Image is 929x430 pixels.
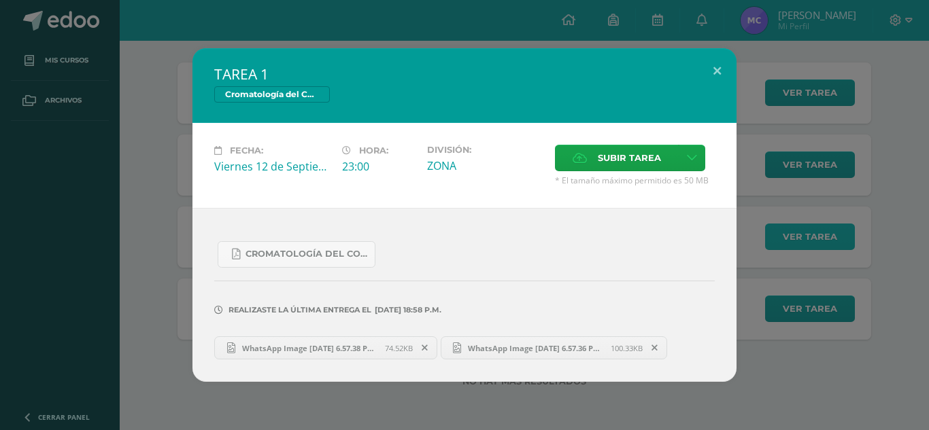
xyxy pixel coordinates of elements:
span: WhatsApp Image [DATE] 6.57.36 PM.jpeg [461,343,611,353]
label: División: [427,145,544,155]
a: WhatsApp Image [DATE] 6.57.38 PM.jpeg 74.52KB [214,336,437,359]
span: WhatsApp Image [DATE] 6.57.38 PM.jpeg [235,343,385,353]
button: Close (Esc) [698,48,737,94]
span: Hora: [359,145,388,156]
span: 74.52KB [385,343,413,353]
span: Cromatología del Color [214,86,330,103]
span: 100.33KB [611,343,643,353]
span: Realizaste la última entrega el [229,305,371,315]
span: [DATE] 18:58 p.m. [371,310,441,310]
span: Cromatología del color.docx.pdf [246,249,368,259]
h2: TAREA 1 [214,65,715,84]
div: 23:00 [342,159,416,174]
div: ZONA [427,158,544,173]
a: WhatsApp Image [DATE] 6.57.36 PM.jpeg 100.33KB [441,336,668,359]
span: Subir tarea [598,145,661,171]
a: Cromatología del color.docx.pdf [218,241,375,268]
span: Fecha: [230,145,263,156]
span: Remover entrega [643,340,666,355]
span: Remover entrega [413,340,437,355]
span: * El tamaño máximo permitido es 50 MB [555,175,715,186]
div: Viernes 12 de Septiembre [214,159,331,174]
